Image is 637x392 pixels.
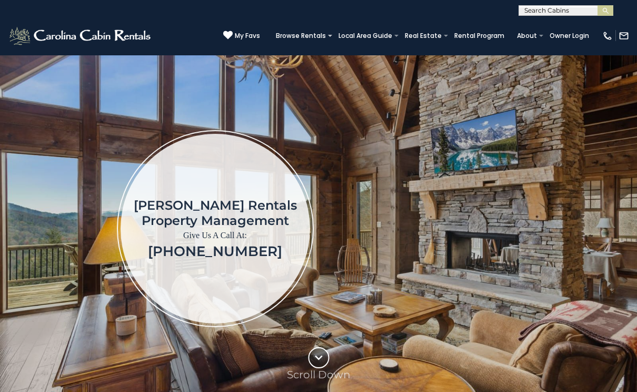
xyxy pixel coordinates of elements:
[602,31,613,41] img: phone-regular-white.png
[271,28,331,43] a: Browse Rentals
[287,368,351,381] p: Scroll Down
[414,86,621,370] iframe: New Contact Form
[449,28,510,43] a: Rental Program
[148,243,282,260] a: [PHONE_NUMBER]
[544,28,594,43] a: Owner Login
[512,28,542,43] a: About
[235,31,260,41] span: My Favs
[8,25,154,46] img: White-1-2.png
[223,31,260,41] a: My Favs
[134,228,297,243] p: Give Us A Call At:
[134,198,297,228] h1: [PERSON_NAME] Rentals Property Management
[400,28,447,43] a: Real Estate
[619,31,629,41] img: mail-regular-white.png
[333,28,397,43] a: Local Area Guide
